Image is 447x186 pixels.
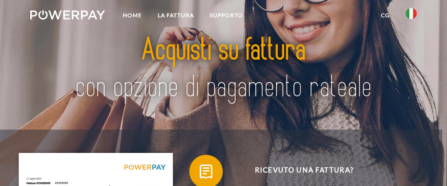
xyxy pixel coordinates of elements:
[150,7,202,24] a: LA FATTURA
[196,161,217,182] img: qb_bill.svg
[373,7,398,24] a: CG
[115,7,150,24] a: Home
[202,7,251,24] a: Supporto
[69,19,378,119] img: title-powerpay_it.svg
[406,8,417,19] img: it
[30,10,105,20] img: logo-powerpay-white.svg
